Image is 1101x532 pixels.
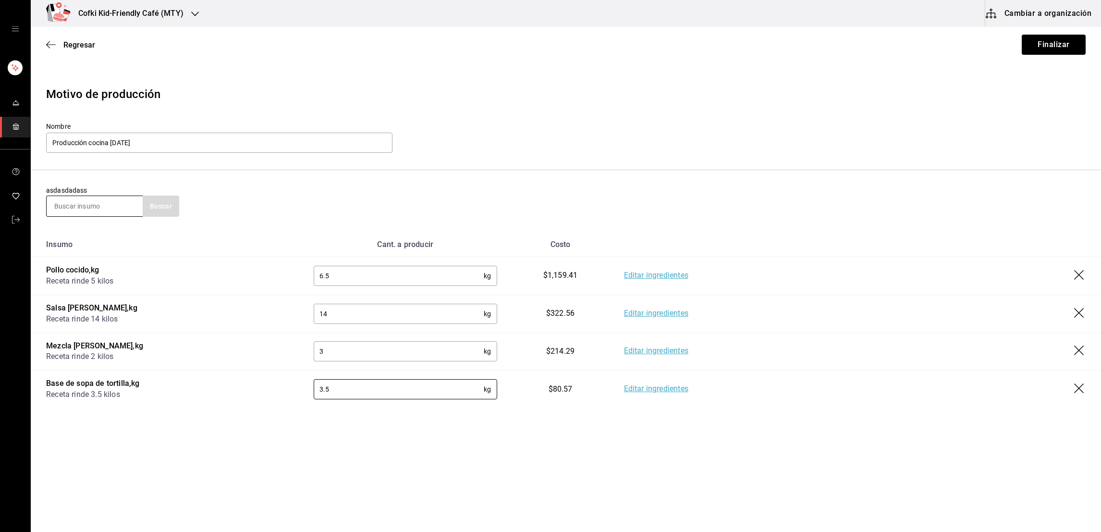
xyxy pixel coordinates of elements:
span: $1,159.41 [543,271,578,280]
div: kg [314,304,497,324]
span: $214.29 [546,346,575,356]
div: Base de sopa de tortilla , kg [46,378,283,389]
div: Receta rinde 3.5 kilos [46,389,283,400]
div: asdasdadass [46,186,179,217]
div: kg [314,266,497,286]
div: Receta rinde 2 kilos [46,351,283,362]
a: Editar ingredientes [624,346,688,357]
th: Costo [513,232,609,257]
input: 0 [314,380,484,399]
div: Receta rinde 14 kilos [46,314,283,325]
h3: Cofki Kid-Friendly Café (MTY) [71,8,183,19]
div: Salsa [PERSON_NAME] , kg [46,303,283,314]
input: 0 [314,266,484,285]
input: 0 [314,304,484,323]
th: Cant. a producir [298,232,513,257]
button: Finalizar [1022,35,1086,55]
span: $80.57 [549,384,573,394]
input: Buscar insumo [47,196,143,216]
a: Editar ingredientes [624,308,688,320]
div: Pollo cocido , kg [46,265,283,276]
a: Editar ingredientes [624,384,688,395]
div: kg [314,379,497,399]
label: Nombre [46,123,392,130]
span: Regresar [63,40,95,49]
div: Receta rinde 5 kilos [46,276,283,287]
button: open drawer [12,25,19,33]
div: Motivo de producción [46,86,1086,103]
a: Editar ingredientes [624,270,688,282]
input: 0 [314,342,484,361]
div: kg [314,341,497,361]
th: Insumo [31,232,298,257]
button: Regresar [46,40,95,49]
span: $322.56 [546,309,575,318]
div: Mezcla [PERSON_NAME] , kg [46,341,283,352]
